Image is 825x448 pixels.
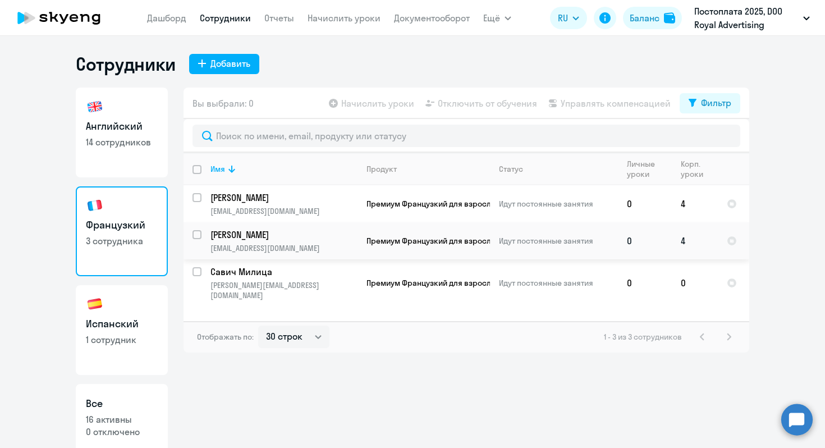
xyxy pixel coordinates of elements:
[627,159,671,179] div: Личные уроки
[499,164,617,174] div: Статус
[366,164,397,174] div: Продукт
[200,12,251,24] a: Сотрудники
[210,243,357,253] p: [EMAIL_ADDRESS][DOMAIN_NAME]
[76,186,168,276] a: Французкий3 сотрудника
[86,136,158,148] p: 14 сотрудников
[197,332,254,342] span: Отображать по:
[86,295,104,313] img: spanish
[499,236,617,246] p: Идут постоянные занятия
[366,164,489,174] div: Продукт
[672,259,718,307] td: 0
[681,159,709,179] div: Корп. уроки
[394,12,470,24] a: Документооборот
[701,96,731,109] div: Фильтр
[210,206,357,216] p: [EMAIL_ADDRESS][DOMAIN_NAME]
[210,228,357,253] a: [PERSON_NAME][EMAIL_ADDRESS][DOMAIN_NAME]
[681,159,717,179] div: Корп. уроки
[86,426,158,438] p: 0 отключено
[664,12,675,24] img: balance
[672,185,718,222] td: 4
[86,98,104,116] img: english
[192,125,740,147] input: Поиск по имени, email, продукту или статусу
[210,57,250,70] div: Добавить
[210,228,357,241] p: [PERSON_NAME]
[694,4,799,31] p: Постоплата 2025, DOO Royal Advertising
[672,222,718,259] td: 4
[147,12,186,24] a: Дашборд
[86,333,158,346] p: 1 сотрудник
[604,332,682,342] span: 1 - 3 из 3 сотрудников
[618,259,672,307] td: 0
[483,11,500,25] span: Ещё
[623,7,682,29] button: Балансbalance
[76,88,168,177] a: Английский14 сотрудников
[86,396,158,411] h3: Все
[210,191,357,204] p: [PERSON_NAME]
[630,11,659,25] div: Баланс
[499,278,617,288] p: Идут постоянные занятия
[210,280,357,300] p: [PERSON_NAME][EMAIL_ADDRESS][DOMAIN_NAME]
[366,199,501,209] span: Премиум Французкий для взрослых
[86,196,104,214] img: french
[210,191,357,216] a: [PERSON_NAME][EMAIL_ADDRESS][DOMAIN_NAME]
[627,159,663,179] div: Личные уроки
[86,317,158,331] h3: Испанский
[618,185,672,222] td: 0
[210,266,357,278] p: Савич Милица
[76,53,176,75] h1: Сотрудники
[76,285,168,375] a: Испанский1 сотрудник
[366,278,501,288] span: Премиум Французкий для взрослых
[192,97,254,110] span: Вы выбрали: 0
[680,93,740,113] button: Фильтр
[210,164,357,174] div: Имя
[86,218,158,232] h3: Французкий
[499,164,523,174] div: Статус
[618,222,672,259] td: 0
[689,4,815,31] button: Постоплата 2025, DOO Royal Advertising
[558,11,568,25] span: RU
[189,54,259,74] button: Добавить
[366,236,501,246] span: Премиум Французкий для взрослых
[308,12,381,24] a: Начислить уроки
[550,7,587,29] button: RU
[264,12,294,24] a: Отчеты
[86,413,158,426] p: 16 активны
[210,164,225,174] div: Имя
[86,119,158,134] h3: Английский
[499,199,617,209] p: Идут постоянные занятия
[483,7,511,29] button: Ещё
[210,266,357,300] a: Савич Милица[PERSON_NAME][EMAIL_ADDRESS][DOMAIN_NAME]
[86,235,158,247] p: 3 сотрудника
